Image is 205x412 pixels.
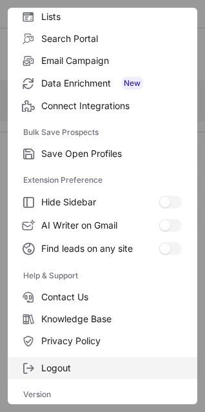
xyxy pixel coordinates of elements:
[23,122,182,143] label: Bulk Save Prospects
[8,143,197,165] label: Save Open Profiles
[8,50,197,72] label: Email Campaign
[8,384,197,405] div: Version
[8,308,197,330] label: Knowledge Base
[23,265,182,286] label: Help & Support
[41,220,159,231] span: AI Writer on Gmail
[8,6,197,28] label: Lists
[8,214,197,237] label: AI Writer on Gmail
[8,28,197,50] label: Search Portal
[8,237,197,260] label: Find leads on any site
[8,357,197,379] label: Logout
[8,95,197,117] label: Connect Integrations
[41,313,182,325] span: Knowledge Base
[41,11,182,23] span: Lists
[41,196,159,208] span: Hide Sidebar
[23,170,182,191] label: Extension Preference
[41,291,182,303] span: Contact Us
[41,148,182,160] span: Save Open Profiles
[8,286,197,308] label: Contact Us
[121,77,143,90] span: New
[41,77,182,90] span: Data Enrichment
[41,33,182,45] span: Search Portal
[41,243,159,254] span: Find leads on any site
[8,72,197,95] label: Data Enrichment New
[41,55,182,67] span: Email Campaign
[41,100,182,112] span: Connect Integrations
[41,335,182,347] span: Privacy Policy
[41,362,182,374] span: Logout
[8,191,197,214] label: Hide Sidebar
[8,330,197,352] label: Privacy Policy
